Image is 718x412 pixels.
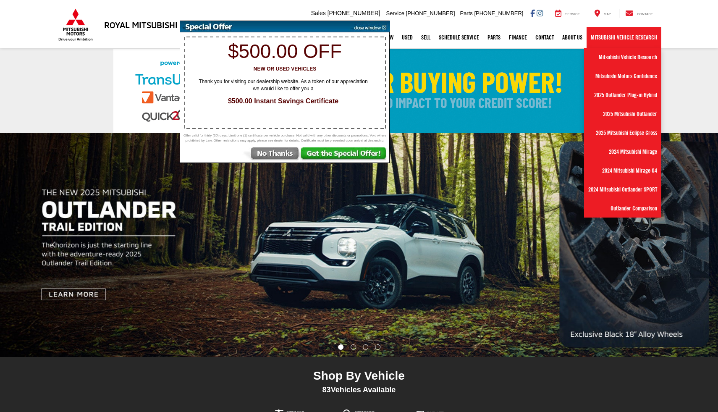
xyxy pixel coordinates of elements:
[213,369,505,385] div: Shop By Vehicle
[213,385,505,394] div: Vehicles Available
[311,10,326,16] span: Sales
[185,41,385,62] h1: $500.00 off
[338,344,343,350] li: Go to slide number 1.
[460,10,472,16] span: Parts
[584,180,661,199] a: 2024 Mitsubishi Outlander SPORT
[351,344,356,350] li: Go to slide number 2.
[584,48,661,67] a: Mitsubishi Vehicle Research
[584,67,661,86] a: Mitsubishi Motors Confidence
[180,21,348,32] img: Special Offer
[406,10,455,16] span: [PHONE_NUMBER]
[588,9,617,18] a: Map
[558,27,587,48] a: About Us
[537,10,543,16] a: Instagram: Click to visit our Instagram page
[604,12,611,16] span: Map
[300,147,389,163] img: Get the Special Offer
[328,10,380,16] span: [PHONE_NUMBER]
[584,123,661,142] a: 2025 Mitsubishi Eclipse Cross
[483,27,505,48] a: Parts: Opens in a new tab
[565,12,580,16] span: Service
[417,27,435,48] a: Sell
[619,9,659,18] a: Contact
[584,142,661,161] a: 2024 Mitsubishi Mirage
[375,344,380,350] li: Go to slide number 4.
[530,10,535,16] a: Facebook: Click to visit our Facebook page
[363,344,368,350] li: Go to slide number 3.
[57,8,94,41] img: Mitsubishi
[348,21,390,32] img: close window
[584,161,661,180] a: 2024 Mitsubishi Mirage G4
[185,66,385,72] h3: New or Used Vehicles
[104,20,178,29] h3: Royal Mitsubishi
[584,105,661,123] a: 2025 Mitsubishi Outlander
[587,27,661,48] a: Mitsubishi Vehicle Research
[386,10,404,16] span: Service
[474,10,523,16] span: [PHONE_NUMBER]
[637,12,653,16] span: Contact
[242,147,300,163] img: No Thanks, Continue to Website
[193,78,374,92] span: Thank you for visiting our dealership website. As a token of our appreciation we would like to of...
[398,27,417,48] a: Used
[435,27,483,48] a: Schedule Service: Opens in a new tab
[322,386,331,394] span: 83
[505,27,531,48] a: Finance
[549,9,586,18] a: Service
[182,133,388,143] span: Offer valid for thirty (30) days. Limit one (1) certificate per vehicle purchase. Not valid with ...
[584,86,661,105] a: 2025 Outlander Plug-in Hybrid
[531,27,558,48] a: Contact
[584,199,661,218] a: Outlander Comparison
[113,49,605,133] img: Check Your Buying Power
[189,97,378,106] span: $500.00 Instant Savings Certificate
